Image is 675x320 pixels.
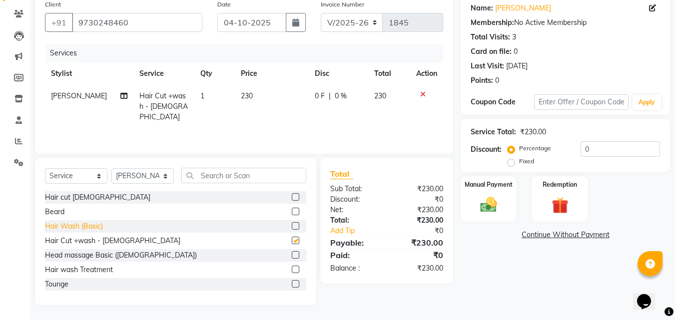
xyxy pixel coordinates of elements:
div: Hair Wash (Basic) [45,221,103,232]
div: Sub Total: [323,184,387,194]
div: ₹0 [387,194,451,205]
div: ₹230.00 [520,127,546,137]
div: Last Visit: [471,61,504,71]
input: Search or Scan [181,168,306,183]
label: Manual Payment [465,180,513,189]
label: Percentage [519,144,551,153]
div: Head massage Basic ([DEMOGRAPHIC_DATA]) [45,250,197,261]
img: _gift.svg [547,195,574,216]
div: Hair cut [DEMOGRAPHIC_DATA] [45,192,150,203]
div: ₹230.00 [387,263,451,274]
th: Stylist [45,62,133,85]
div: ₹230.00 [387,184,451,194]
a: Add Tip [323,226,397,236]
div: Payable: [323,237,387,249]
div: ₹0 [398,226,451,236]
th: Action [410,62,443,85]
div: Service Total: [471,127,516,137]
span: 230 [374,91,386,100]
div: No Active Membership [471,17,660,28]
th: Service [133,62,194,85]
div: Discount: [323,194,387,205]
div: Coupon Code [471,97,534,107]
a: Continue Without Payment [463,230,668,240]
div: Services [46,44,451,62]
input: Search by Name/Mobile/Email/Code [72,13,202,32]
div: ₹230.00 [387,237,451,249]
button: Apply [633,95,661,110]
label: Fixed [519,157,534,166]
div: Total: [323,215,387,226]
div: Discount: [471,144,502,155]
div: ₹230.00 [387,205,451,215]
div: Points: [471,75,493,86]
div: Tounge [45,279,68,290]
iframe: chat widget [633,280,665,310]
div: Membership: [471,17,514,28]
button: +91 [45,13,73,32]
div: 0 [514,46,518,57]
span: Hair Cut +wash - [DEMOGRAPHIC_DATA] [139,91,188,121]
input: Enter Offer / Coupon Code [534,94,629,110]
span: Total [330,169,353,179]
div: Card on file: [471,46,512,57]
div: 0 [495,75,499,86]
div: 3 [512,32,516,42]
div: ₹230.00 [387,215,451,226]
div: Hair Cut +wash - [DEMOGRAPHIC_DATA] [45,236,180,246]
div: Balance : [323,263,387,274]
img: _cash.svg [475,195,502,214]
div: Beard [45,207,64,217]
th: Disc [309,62,368,85]
span: 230 [241,91,253,100]
div: ₹0 [387,249,451,261]
span: [PERSON_NAME] [51,91,107,100]
span: | [329,91,331,101]
span: 0 % [335,91,347,101]
a: [PERSON_NAME] [495,3,551,13]
div: Name: [471,3,493,13]
label: Redemption [543,180,577,189]
div: Net: [323,205,387,215]
th: Qty [194,62,235,85]
div: Hair wash Treatment [45,265,113,275]
span: 0 F [315,91,325,101]
div: [DATE] [506,61,528,71]
th: Total [368,62,411,85]
div: Total Visits: [471,32,510,42]
span: 1 [200,91,204,100]
div: Paid: [323,249,387,261]
th: Price [235,62,309,85]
